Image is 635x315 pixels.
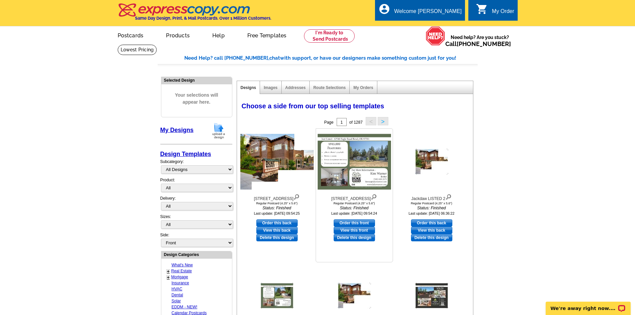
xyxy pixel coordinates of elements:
img: upload-design [210,122,227,139]
span: chat [269,55,280,61]
a: View this back [411,227,452,234]
img: Hosmer SOLD 2 [338,283,371,309]
img: 62540 Eagle Road LISTED 2 [240,134,314,190]
div: Design Categories [161,251,232,258]
div: My Order [492,8,514,18]
a: [PHONE_NUMBER] [457,40,511,47]
a: My Designs [160,127,194,133]
span: of 1287 [349,120,363,125]
span: Call [445,40,511,47]
a: shopping_cart My Order [476,7,514,16]
div: Product: [160,177,232,195]
a: HVAC [172,287,182,291]
a: Insurance [172,281,189,285]
div: [STREET_ADDRESS] [318,193,391,202]
a: Products [155,27,200,43]
img: view design details [371,193,377,200]
img: help [426,26,445,46]
div: Welcome [PERSON_NAME] [394,8,462,18]
a: + [167,275,170,280]
img: Jackdaw LISTED 2 [415,149,448,175]
i: Status: Finished [318,205,391,211]
a: Design Templates [160,151,211,157]
div: Sizes: [160,214,232,232]
a: Delete this design [334,234,375,241]
small: Last update: [DATE] 06:36:22 [409,211,455,215]
a: Delete this design [411,234,452,241]
div: Delivery: [160,195,232,214]
div: [STREET_ADDRESS] [240,193,314,202]
img: 62540 Eagle Road LISTED 1 [318,134,391,190]
span: Choose a side from our top selling templates [242,102,384,110]
a: use this design [411,219,452,227]
button: > [378,117,388,125]
a: Delete this design [256,234,298,241]
img: Hosmer SOLD 1 [415,283,448,309]
a: + [167,269,170,274]
button: < [366,117,376,125]
a: Solar [172,299,181,303]
small: Last update: [DATE] 09:54:25 [254,211,300,215]
i: Status: Finished [395,205,468,211]
a: use this design [334,219,375,227]
small: Last update: [DATE] 09:54:24 [331,211,377,215]
span: Your selections will appear here. [166,85,227,112]
h4: Same Day Design, Print, & Mail Postcards. Over 1 Million Customers. [135,16,271,21]
a: Designs [241,85,256,90]
a: View this back [256,227,298,234]
a: My Orders [353,85,373,90]
a: View this front [334,227,375,234]
a: Route Selections [313,85,346,90]
i: Status: Finished [240,205,314,211]
a: use this design [256,219,298,227]
a: Mortgage [171,275,188,279]
a: Help [202,27,235,43]
div: Regular Postcard (4.25" x 5.6") [318,202,391,205]
div: Need Help? call [PHONE_NUMBER], with support, or have our designers make something custom just fo... [184,54,478,62]
i: shopping_cart [476,3,488,15]
a: EDDM - NEW! [172,305,197,309]
i: account_circle [378,3,390,15]
img: view design details [445,193,452,200]
div: Regular Postcard (4.25" x 5.6") [240,202,314,205]
iframe: LiveChat chat widget [541,294,635,315]
span: Page [324,120,333,125]
a: Images [264,85,277,90]
div: Jackdaw LISTED 2 [395,193,468,202]
div: Side: [160,232,232,248]
img: Jackdaw LISTED 1 [260,283,294,309]
span: Need help? Are you stuck? [445,34,514,47]
a: Same Day Design, Print, & Mail Postcards. Over 1 Million Customers. [118,8,271,21]
div: Subcategory: [160,159,232,177]
a: Postcards [107,27,154,43]
div: Selected Design [161,77,232,83]
a: Free Templates [237,27,297,43]
img: view design details [293,193,300,200]
div: Regular Postcard (4.25" x 5.6") [395,202,468,205]
a: What's New [172,263,193,267]
a: Dental [172,293,183,297]
a: Real Estate [171,269,192,273]
a: Addresses [285,85,306,90]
